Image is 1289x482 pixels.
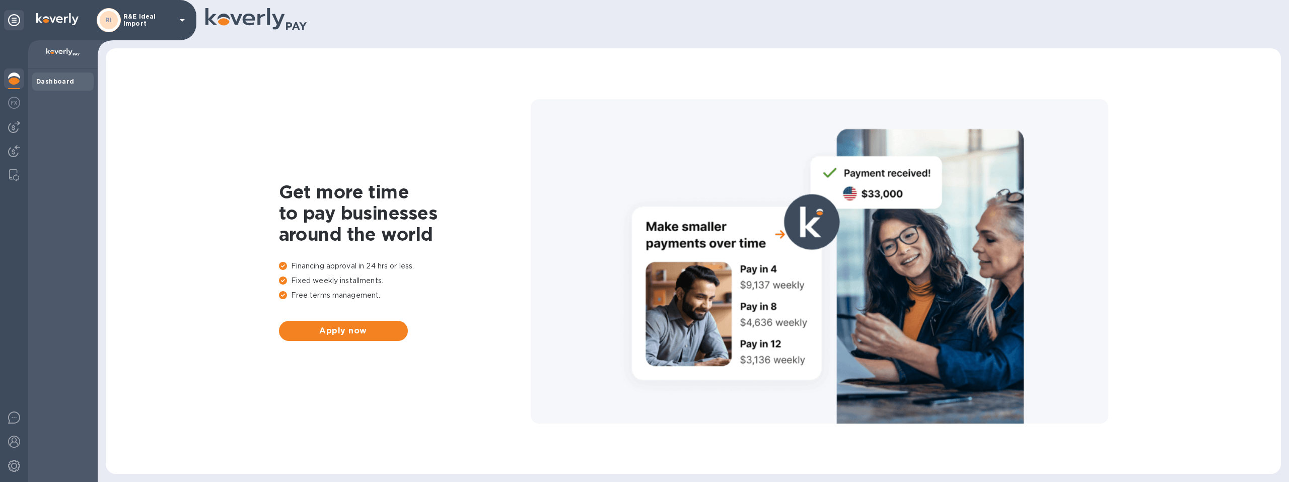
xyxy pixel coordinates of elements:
img: Foreign exchange [8,97,20,109]
img: Logo [36,13,79,25]
p: Financing approval in 24 hrs or less. [279,261,531,271]
p: Fixed weekly installments. [279,276,531,286]
p: Free terms management. [279,290,531,301]
div: Unpin categories [4,10,24,30]
button: Apply now [279,321,408,341]
h1: Get more time to pay businesses around the world [279,181,531,245]
p: R&E Ideal Import [123,13,174,27]
b: Dashboard [36,78,75,85]
span: Apply now [287,325,400,337]
b: RI [105,16,112,24]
